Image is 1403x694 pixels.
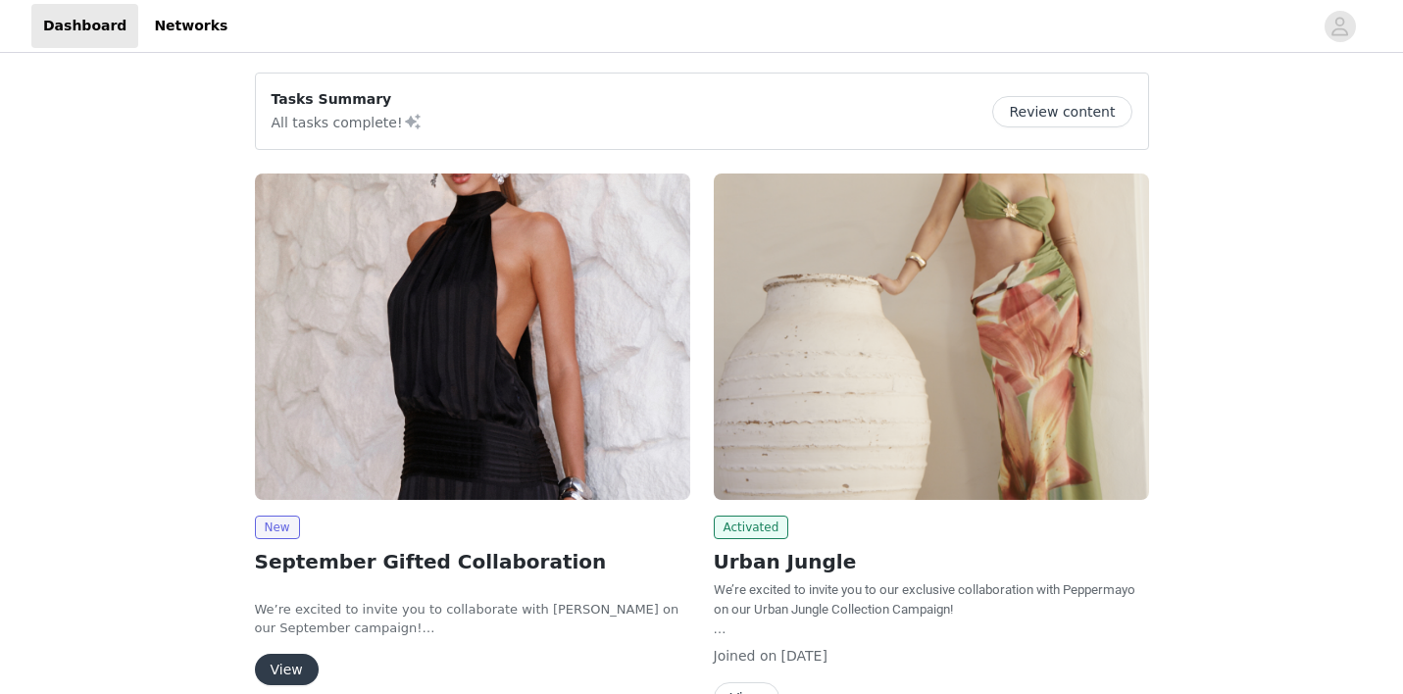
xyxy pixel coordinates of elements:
h2: Urban Jungle [714,547,1149,576]
a: Dashboard [31,4,138,48]
button: View [255,654,319,685]
p: Tasks Summary [272,89,423,110]
span: Activated [714,516,789,539]
a: Networks [142,4,239,48]
div: avatar [1330,11,1349,42]
p: We’re excited to invite you to collaborate with [PERSON_NAME] on our September campaign! [255,600,690,638]
img: Peppermayo AUS [255,173,690,500]
h2: September Gifted Collaboration [255,547,690,576]
a: View [255,663,319,677]
span: New [255,516,300,539]
img: Peppermayo AUS [714,173,1149,500]
button: Review content [992,96,1131,127]
p: All tasks complete! [272,110,423,133]
span: We’re excited to invite you to our exclusive collaboration with Peppermayo on our Urban Jungle Co... [714,582,1135,617]
span: [DATE] [781,648,827,664]
span: Joined on [714,648,777,664]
